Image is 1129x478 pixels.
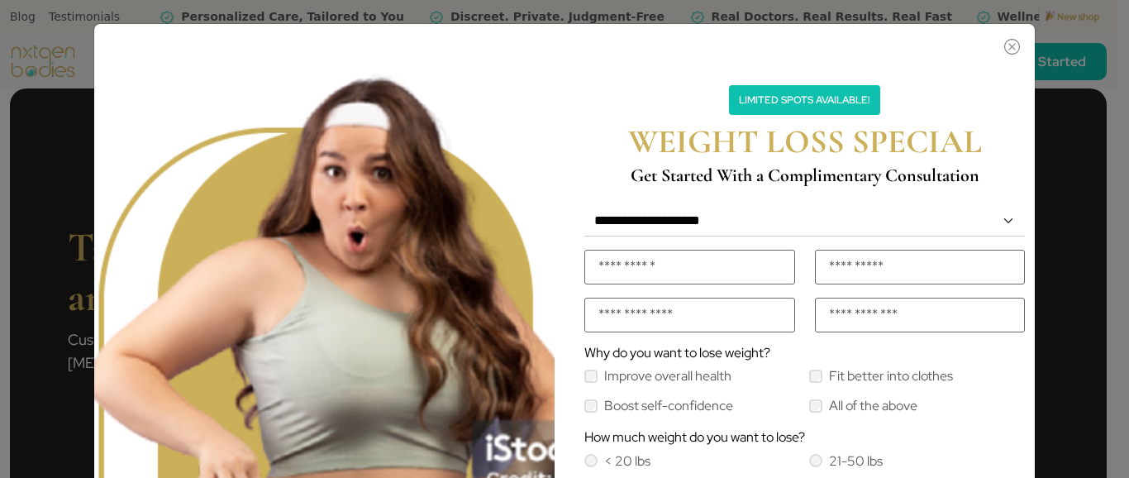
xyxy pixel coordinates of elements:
[588,122,1022,161] h2: WEIGHT LOSS SPECIAL
[829,370,953,383] label: Fit better into clothes
[829,399,917,413] label: All of the above
[729,85,880,115] p: Limited Spots Available!
[604,370,731,383] label: Improve overall health
[584,347,770,360] label: Why do you want to lose weight?
[574,32,1023,52] button: Close
[604,399,733,413] label: Boost self-confidence
[588,165,1022,186] h4: Get Started With a Complimentary Consultation
[604,455,650,468] label: < 20 lbs
[829,455,883,468] label: 21-50 lbs
[584,206,1025,237] select: Default select example
[584,431,805,444] label: How much weight do you want to lose?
